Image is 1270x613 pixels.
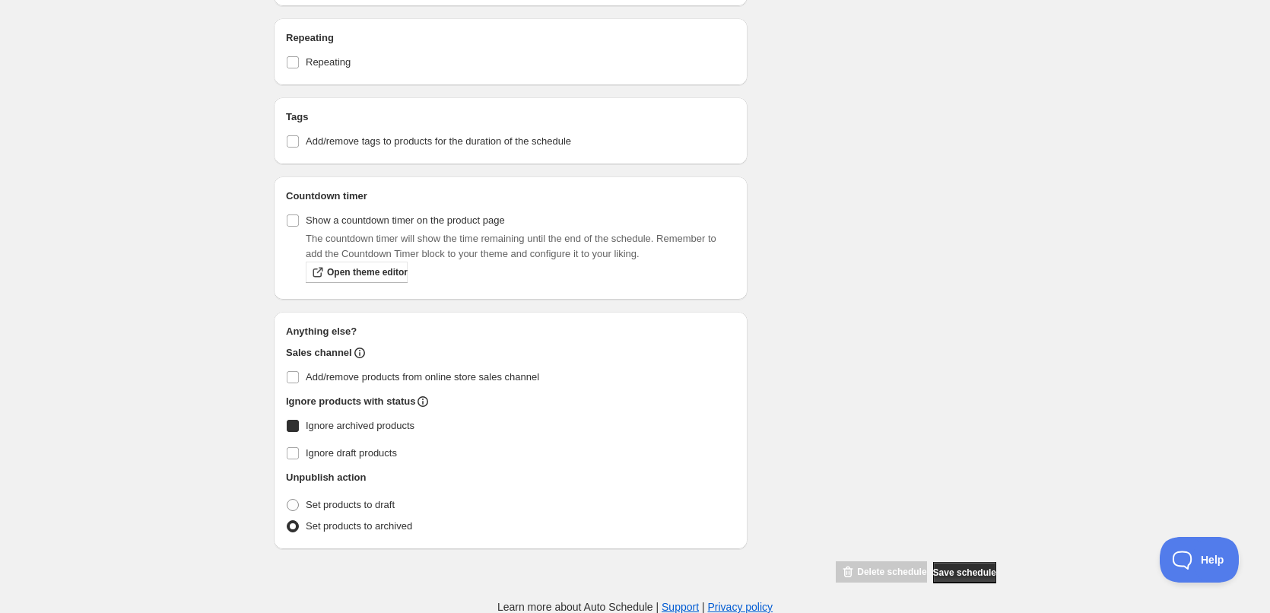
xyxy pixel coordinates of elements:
span: Add/remove products from online store sales channel [306,371,539,383]
h2: Sales channel [286,345,352,360]
span: Open theme editor [327,266,408,278]
h2: Ignore products with status [286,394,415,409]
a: Support [662,601,699,613]
iframe: Toggle Customer Support [1160,537,1240,583]
a: Open theme editor [306,262,408,283]
h2: Tags [286,110,735,125]
span: Show a countdown timer on the product page [306,214,505,226]
h2: Repeating [286,30,735,46]
span: Set products to draft [306,499,395,510]
button: Save schedule [933,562,996,583]
h2: Unpublish action [286,470,366,485]
span: Save schedule [933,567,996,579]
span: Set products to archived [306,520,412,532]
span: Add/remove tags to products for the duration of the schedule [306,135,571,147]
span: Ignore archived products [306,420,414,431]
h2: Anything else? [286,324,735,339]
h2: Countdown timer [286,189,735,204]
p: The countdown timer will show the time remaining until the end of the schedule. Remember to add t... [306,231,735,262]
a: Privacy policy [708,601,773,613]
span: Repeating [306,56,351,68]
span: Ignore draft products [306,447,397,459]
